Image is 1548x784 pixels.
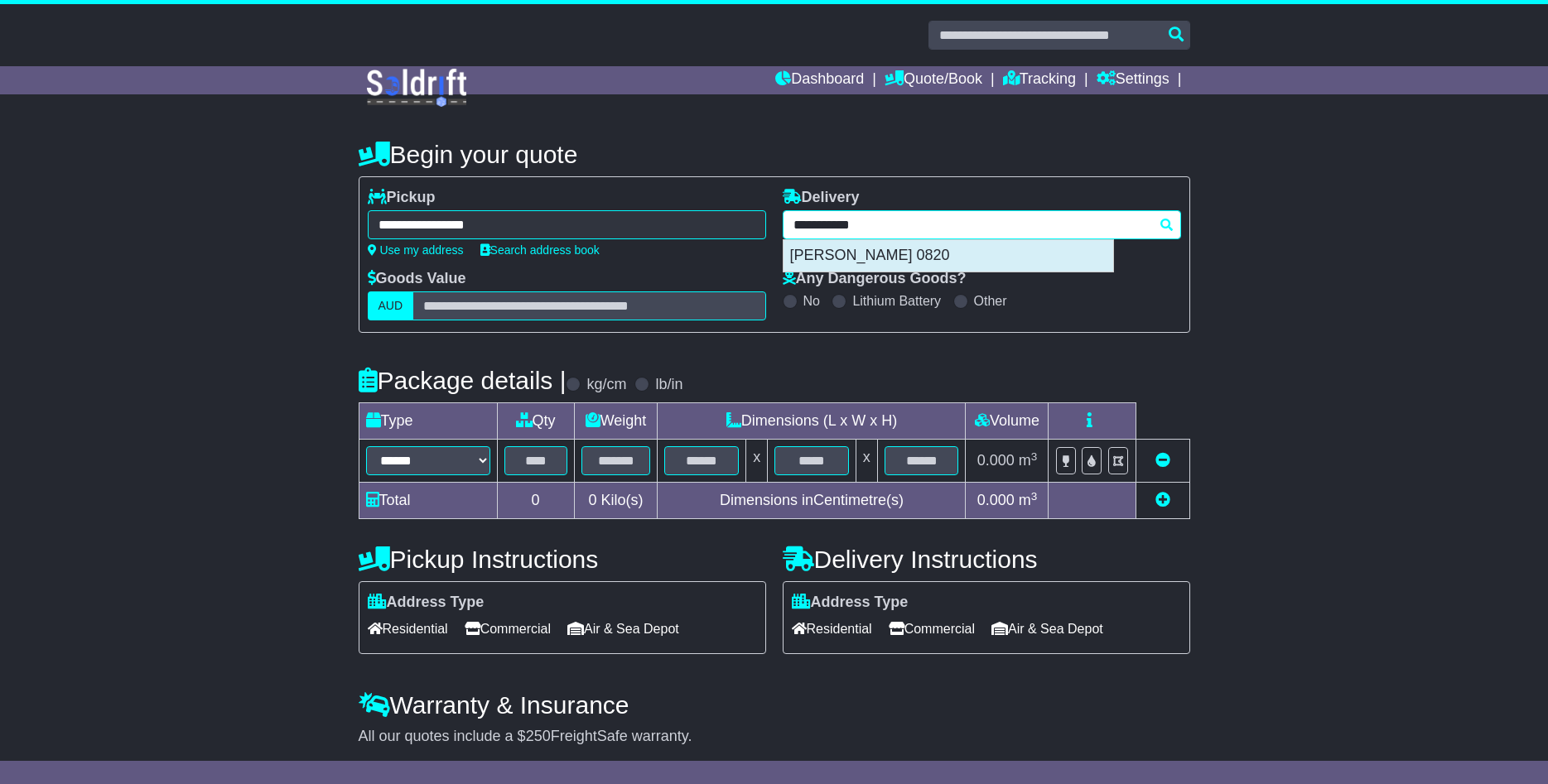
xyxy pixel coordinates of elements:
span: 0.000 [977,452,1015,469]
label: Lithium Battery [852,293,941,309]
td: Kilo(s) [574,483,658,519]
label: lb/in [655,376,682,394]
a: Quote/Book [885,66,982,94]
label: Address Type [792,594,909,612]
label: Delivery [783,189,860,207]
h4: Delivery Instructions [783,546,1190,573]
span: m [1019,492,1038,508]
typeahead: Please provide city [783,210,1181,239]
a: Tracking [1003,66,1076,94]
a: Remove this item [1155,452,1170,469]
sup: 3 [1031,490,1038,503]
div: [PERSON_NAME] 0820 [784,240,1113,272]
a: Search address book [480,243,600,257]
td: x [856,440,877,483]
a: Settings [1097,66,1169,94]
td: Dimensions in Centimetre(s) [658,483,966,519]
td: Total [359,483,497,519]
td: x [746,440,768,483]
td: Dimensions (L x W x H) [658,403,966,440]
a: Dashboard [775,66,864,94]
label: Other [974,293,1007,309]
a: Add new item [1155,492,1170,508]
label: Any Dangerous Goods? [783,270,967,288]
td: 0 [497,483,574,519]
label: Pickup [368,189,436,207]
sup: 3 [1031,450,1038,463]
td: Type [359,403,497,440]
span: 0 [588,492,596,508]
label: No [803,293,820,309]
div: All our quotes include a $ FreightSafe warranty. [359,728,1190,746]
h4: Warranty & Insurance [359,691,1190,719]
span: Residential [792,616,872,642]
span: Residential [368,616,448,642]
span: Air & Sea Depot [991,616,1103,642]
span: Commercial [889,616,975,642]
td: Weight [574,403,658,440]
span: 250 [526,728,551,744]
td: Volume [966,403,1049,440]
span: 0.000 [977,492,1015,508]
label: Address Type [368,594,485,612]
span: Air & Sea Depot [567,616,679,642]
h4: Package details | [359,367,567,394]
label: Goods Value [368,270,466,288]
span: m [1019,452,1038,469]
td: Qty [497,403,574,440]
label: kg/cm [586,376,626,394]
label: AUD [368,291,414,320]
span: Commercial [465,616,551,642]
h4: Begin your quote [359,141,1190,168]
h4: Pickup Instructions [359,546,766,573]
a: Use my address [368,243,464,257]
